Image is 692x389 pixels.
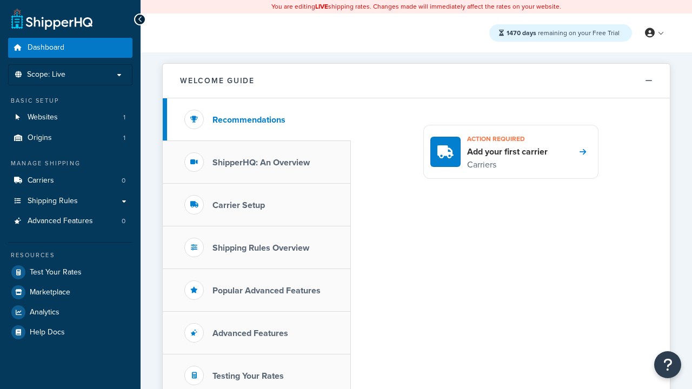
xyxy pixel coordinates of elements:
[8,128,132,148] a: Origins1
[28,176,54,185] span: Carriers
[8,96,132,105] div: Basic Setup
[212,286,321,296] h3: Popular Advanced Features
[30,328,65,337] span: Help Docs
[30,288,70,297] span: Marketplace
[27,70,65,79] span: Scope: Live
[8,128,132,148] li: Origins
[8,323,132,342] a: Help Docs
[8,211,132,231] li: Advanced Features
[180,77,255,85] h2: Welcome Guide
[467,132,548,146] h3: Action required
[212,243,309,253] h3: Shipping Rules Overview
[8,303,132,322] a: Analytics
[123,113,125,122] span: 1
[123,133,125,143] span: 1
[28,43,64,52] span: Dashboard
[28,133,52,143] span: Origins
[122,217,125,226] span: 0
[654,351,681,378] button: Open Resource Center
[212,115,285,125] h3: Recommendations
[212,158,310,167] h3: ShipperHQ: An Overview
[8,108,132,128] a: Websites1
[467,158,548,172] p: Carriers
[212,200,265,210] h3: Carrier Setup
[28,113,58,122] span: Websites
[8,263,132,282] a: Test Your Rates
[8,171,132,191] li: Carriers
[8,283,132,302] a: Marketplace
[212,371,284,381] h3: Testing Your Rates
[122,176,125,185] span: 0
[212,328,288,338] h3: Advanced Features
[8,191,132,211] a: Shipping Rules
[8,211,132,231] a: Advanced Features0
[30,268,82,277] span: Test Your Rates
[8,38,132,58] a: Dashboard
[507,28,620,38] span: remaining on your Free Trial
[30,308,59,317] span: Analytics
[28,197,78,206] span: Shipping Rules
[507,28,536,38] strong: 1470 days
[163,64,670,98] button: Welcome Guide
[8,108,132,128] li: Websites
[315,2,328,11] b: LIVE
[467,146,548,158] h4: Add your first carrier
[8,171,132,191] a: Carriers0
[8,251,132,260] div: Resources
[28,217,93,226] span: Advanced Features
[8,159,132,168] div: Manage Shipping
